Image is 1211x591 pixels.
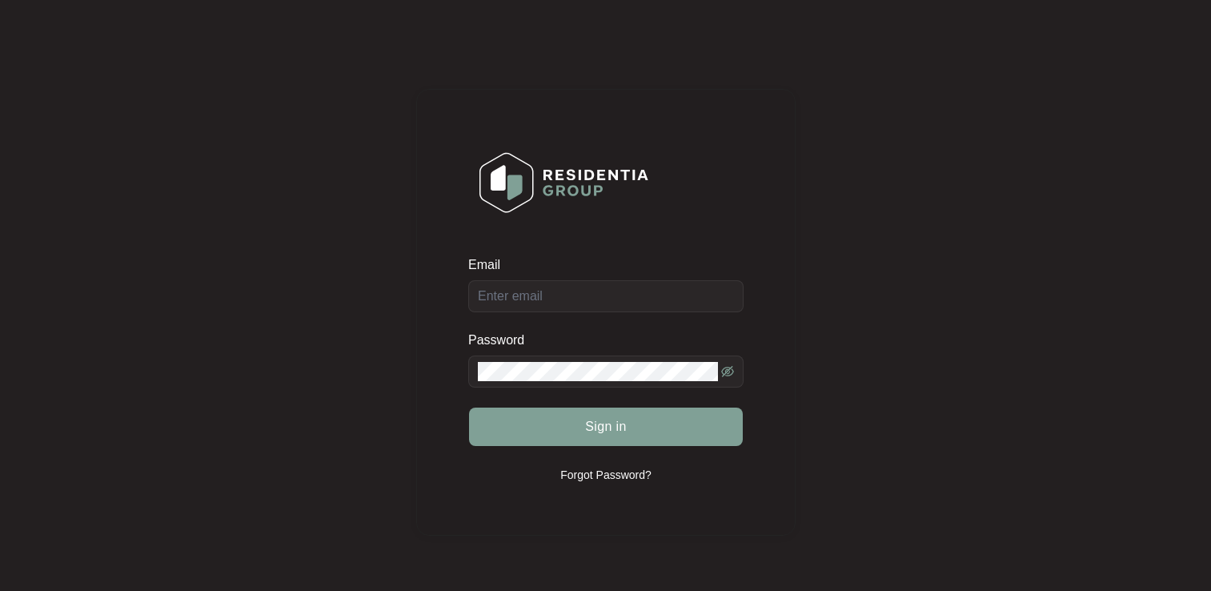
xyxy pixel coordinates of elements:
[468,280,744,312] input: Email
[468,332,536,348] label: Password
[469,408,743,446] button: Sign in
[560,467,652,483] p: Forgot Password?
[468,257,511,273] label: Email
[469,142,659,223] img: Login Logo
[478,362,718,381] input: Password
[585,417,627,436] span: Sign in
[721,365,734,378] span: eye-invisible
